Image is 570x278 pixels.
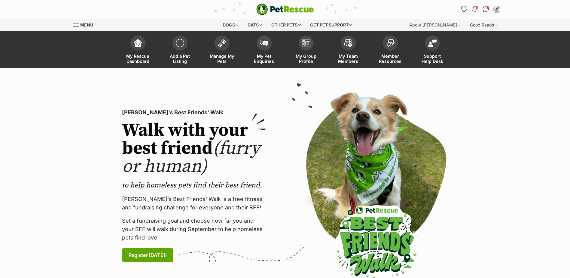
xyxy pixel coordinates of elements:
[494,6,500,12] img: Lianna Watkins profile pic
[302,39,310,47] img: group-profile-icon-3fa3cf56718a62981997c0bc7e787c4b2cf8bcc04b72c1350f741eb67cf2f40e.svg
[377,54,404,64] span: Member Resources
[327,32,369,68] a: My Team Members
[80,22,93,27] span: Menu
[470,5,480,14] button: Notifications
[209,54,236,64] span: Manage My Pets
[73,19,97,30] a: Menu
[122,248,173,262] a: Register [DATE]!
[159,32,201,68] a: Add a Pet Listing
[124,54,151,64] span: My Rescue Dashboard
[243,32,285,68] a: My Pet Enquiries
[256,4,314,15] img: logo-e224e6f780fb5917bec1dbf3a21bbac754714ae5b6737aabdf751b685950b380.svg
[344,39,352,47] img: team-members-icon-5396bd8760b3fe7c0b43da4ab00e1e3bb1a5d9ba89233759b79545d2d3fc5d0d.svg
[459,5,469,14] a: Favourites
[122,181,266,190] p: to help homeless pets find their best friend.
[122,108,266,117] p: [PERSON_NAME]'s Best Friends' Walk
[428,39,437,47] img: help-desk-icon-fdf02630f3aa405de69fd3d07c3f3aa587a6932b1a1747fa1d2bba05be0121f9.svg
[335,54,362,64] span: My Team Members
[117,32,159,68] a: My Rescue Dashboard
[122,217,266,242] p: Set a fundraising goal and choose how far you and your BFF will walk during September to help hom...
[122,122,266,176] h2: Walk with your best friend
[256,4,314,15] a: PetRescue
[243,19,266,31] div: Cats
[293,54,320,64] span: My Group Profile
[201,32,243,68] a: Manage My Pets
[405,19,465,31] div: About [PERSON_NAME]
[483,6,489,12] img: chat-41dd97257d64d25036548639549fe6c8038ab92f7586957e7f3b1b290dea8141.svg
[369,32,411,68] a: Member Resources
[267,19,305,31] div: Other pets
[285,32,327,68] a: My Group Profile
[466,19,501,31] div: Good Reads
[251,54,278,64] span: My Pet Enquiries
[129,252,167,259] span: Register [DATE]!
[419,54,446,64] span: Support Help Desk
[481,5,491,14] a: Conversations
[122,195,266,212] p: [PERSON_NAME]’s Best Friends' Walk is a free fitness and fundraising challenge for everyone and t...
[218,19,242,31] div: Dogs
[218,39,226,47] img: manage-my-pets-icon-02211641906a0b7f246fdf0571729dbe1e7629f14944591b6c1af311fb30b64b.svg
[459,5,501,14] ul: Account quick links
[134,39,142,47] img: dashboard-icon-eb2f2d2d3e046f16d808141f083e7271f6b2e854fb5c12c21221c1fb7104beca.svg
[166,54,194,64] span: Add a Pet Listing
[411,32,453,68] a: Support Help Desk
[472,6,477,12] img: notifications-46538b983faf8c2785f20acdc204bb7945ddae34d4c08c2a6579f10ce5e182be.svg
[306,19,356,31] div: Get pet support
[122,137,260,178] span: (furry or human)
[260,40,268,46] img: pet-enquiries-icon-7e3ad2cf08bfb03b45e93fb7055b45f3efa6380592205ae92323e6603595dc1f.svg
[386,39,395,47] img: member-resources-icon-8e73f808a243e03378d46382f2149f9095a855e16c252ad45f914b54edf8863c.svg
[176,39,184,47] img: add-pet-listing-icon-0afa8454b4691262ce3f59096e99ab1cd57d4a30225e0717b998d2c9b9846f56.svg
[492,5,501,14] button: My account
